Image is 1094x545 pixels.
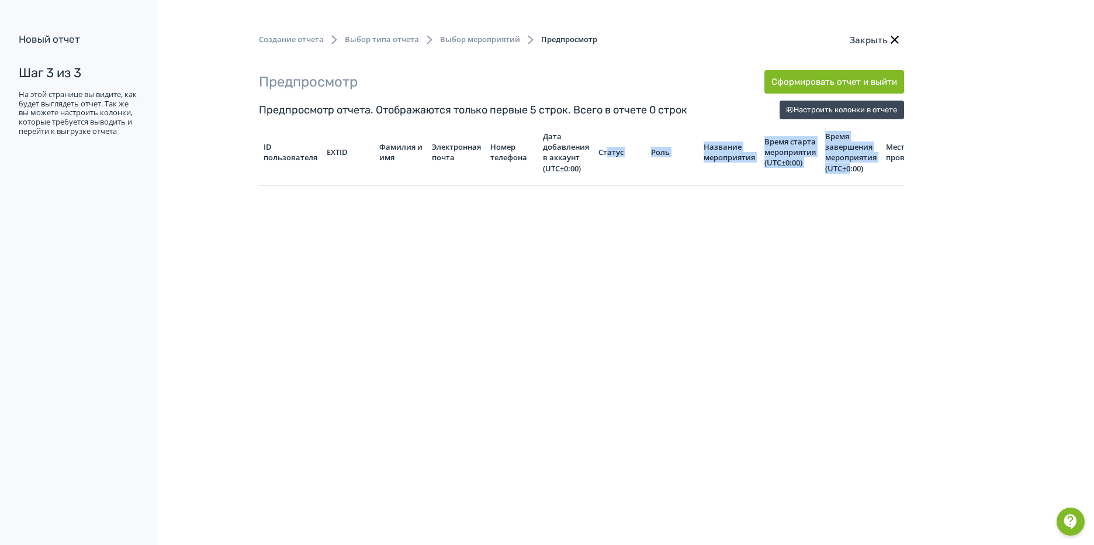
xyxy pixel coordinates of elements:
[345,34,419,46] span: Выбор типа отчета
[379,142,423,163] div: Фамилия и имя
[490,142,534,163] div: Номер телефона
[886,142,932,163] div: Место проведения
[847,28,904,51] button: Закрыть
[19,90,137,136] div: На этой странице вы видите, как будет выглядеть отчет. Так же вы можете настроить колонки, которы...
[764,70,904,94] button: Сформировать отчет и выйти
[651,147,694,157] div: Роль
[259,71,358,92] div: Предпросмотр
[541,34,597,46] span: Предпросмотр
[780,101,904,119] button: Настроить колонки в отчете
[704,142,755,163] div: Название мероприятия
[259,34,324,46] span: Создание отчета
[259,102,687,118] div: Предпросмотр отчета. Отображаются только первые 5 строк. Всего в отчете 0 строк
[764,136,816,168] div: Время старта мероприятия (UTC±0:00)
[598,147,642,157] div: Статус
[825,131,877,174] div: Время завершения мероприятия (UTC±0:00)
[327,147,370,157] div: EXTID
[432,142,481,163] div: Электронная почта
[264,142,317,163] div: ID пользователя
[19,33,137,47] div: Новый отчет
[19,65,137,81] div: Шаг 3 из 3
[440,34,520,46] span: Выбор мероприятий
[543,131,589,174] div: Дата добавления в аккаунт (UTC±0:00)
